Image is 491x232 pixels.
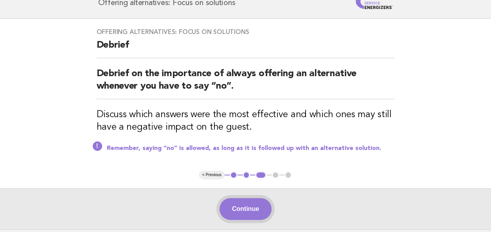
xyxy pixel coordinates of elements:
h2: Debrief on the importance of always offering an alternative whenever you have to say “no”. [97,68,395,99]
button: 1 [230,171,237,179]
h3: Offering alternatives: Focus on solutions [97,28,395,36]
h3: Discuss which answers were the most effective and which ones may still have a negative impact on ... [97,109,395,134]
button: 3 [255,171,266,179]
button: Continue [219,198,272,220]
button: 2 [243,171,250,179]
p: Remember, saying “no” is allowed, as long as it is followed up with an alternative solution. [107,145,395,152]
h2: Debrief [97,39,395,58]
button: < Previous [199,171,225,179]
